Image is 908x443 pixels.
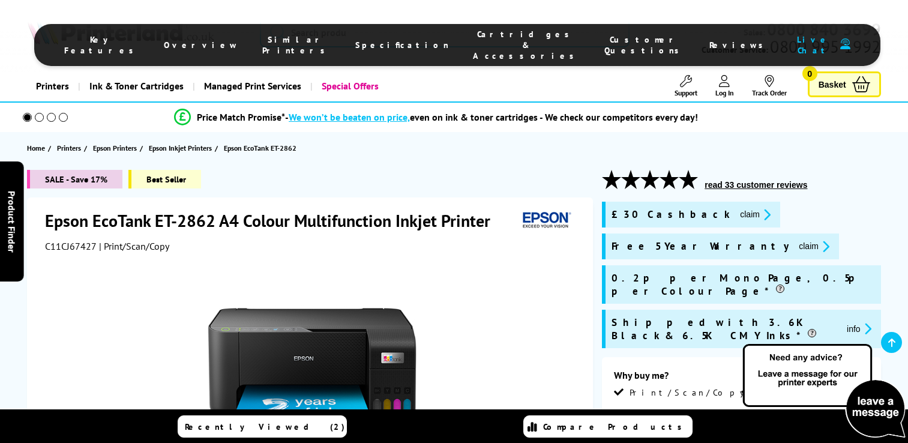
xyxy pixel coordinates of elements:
span: 0 [802,66,817,81]
a: Basket 0 [808,71,881,97]
span: Reviews [709,40,769,50]
span: Recently Viewed (2) [185,421,345,432]
span: Best Seller [128,170,201,188]
div: Why buy me? [614,369,868,387]
span: | Print/Scan/Copy [99,240,169,252]
span: Print/Scan/Copy [630,387,753,398]
span: Customer Questions [604,34,685,56]
a: Ink & Toner Cartridges [78,71,193,101]
span: Price Match Promise* [197,111,285,123]
h1: Epson EcoTank ET-2862 A4 Colour Multifunction Inkjet Printer [45,209,502,232]
span: SALE - Save 17% [27,170,122,188]
span: Log In [715,88,734,97]
a: Epson Printers [93,142,140,154]
span: Ink & Toner Cartridges [89,71,184,101]
a: Recently Viewed (2) [178,415,347,438]
a: Log In [715,75,734,97]
span: Epson EcoTank ET-2862 [224,143,296,152]
img: Epson [518,209,573,232]
span: Free 5 Year Warranty [612,240,789,253]
div: - even on ink & toner cartridges - We check our competitors every day! [285,111,698,123]
span: Basket [819,76,846,92]
span: Epson Printers [93,142,137,154]
span: Key Features [64,34,140,56]
span: Product Finder [6,191,18,253]
a: Printers [27,71,78,101]
a: Track Order [752,75,787,97]
button: promo-description [843,322,875,336]
span: Similar Printers [262,34,331,56]
span: Home [27,142,45,154]
span: 0.2p per Mono Page, 0.5p per Colour Page* [612,271,874,298]
span: We won’t be beaten on price, [289,111,410,123]
a: Printers [57,142,84,154]
span: Specification [355,40,449,50]
span: Overview [164,40,238,50]
span: Shipped with 3.6K Black & 6.5K CMY Inks* [612,316,837,342]
button: read 33 customer reviews [701,179,811,190]
img: Open Live Chat window [740,342,908,441]
a: Epson Inkjet Printers [149,142,215,154]
span: Cartridges & Accessories [473,29,580,61]
a: Managed Print Services [193,71,310,101]
a: Special Offers [310,71,388,101]
button: promo-description [795,240,833,253]
span: Compare Products [543,421,688,432]
span: Support [675,88,697,97]
a: Support [675,75,697,97]
span: Live Chat [793,34,834,56]
a: Compare Products [523,415,693,438]
img: user-headset-duotone.svg [840,38,850,50]
span: C11CJ67427 [45,240,97,252]
button: promo-description [736,208,774,221]
span: £30 Cashback [612,208,730,221]
span: Epson Inkjet Printers [149,142,212,154]
span: Printers [57,142,81,154]
li: modal_Promise [6,107,866,128]
a: Home [27,142,48,154]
